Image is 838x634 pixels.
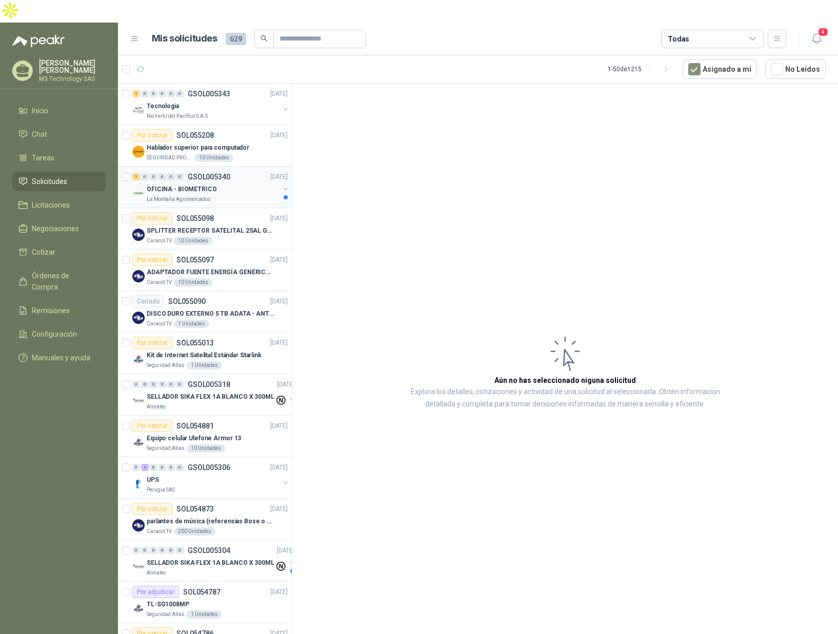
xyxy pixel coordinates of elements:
[270,172,288,182] p: [DATE]
[12,195,106,215] a: Licitaciones
[270,421,288,431] p: [DATE]
[118,250,292,291] a: Por cotizarSOL055097[DATE] Company LogoADAPTADOR FUENTE ENERGÍA GENÉRICO 24V 1ACaracol TV10 Unidades
[147,268,274,277] p: ADAPTADOR FUENTE ENERGÍA GENÉRICO 24V 1A
[176,132,214,139] p: SOL055208
[183,588,221,596] p: SOL054787
[158,90,166,97] div: 0
[270,504,288,514] p: [DATE]
[132,478,145,490] img: Company Logo
[270,463,288,473] p: [DATE]
[12,219,106,238] a: Negociaciones
[188,381,230,388] p: GSOL005318
[150,173,157,180] div: 0
[132,503,172,515] div: Por cotizar
[188,464,230,471] p: GSOL005306
[147,351,262,360] p: Kit de Internet Satelital Estándar Starlink
[150,381,157,388] div: 0
[132,378,296,411] a: 0 0 0 0 0 0 GSOL005318[DATE] Company LogoSELLADOR SIKA FLEX 1A BLANCO X 300MLAlmatec
[152,31,217,46] h1: Mis solicitudes
[132,270,145,282] img: Company Logo
[132,129,172,141] div: Por cotizar
[167,464,175,471] div: 0
[270,587,288,597] p: [DATE]
[132,88,290,120] a: 1 0 0 0 0 0 GSOL005343[DATE] Company LogoTecnologiaRio Fertil del Pacífico S.A.S.
[132,547,140,554] div: 0
[132,312,145,324] img: Company Logo
[147,475,159,485] p: UPS
[147,527,172,536] p: Caracol TV
[12,324,106,344] a: Configuración
[132,173,140,180] div: 1
[147,403,166,411] p: Almatec
[147,444,185,453] p: Seguridad Atlas
[147,320,172,328] p: Caracol TV
[12,35,65,47] img: Logo peakr
[817,27,829,37] span: 4
[118,333,292,374] a: Por cotizarSOL055013[DATE] Company LogoKit de Internet Satelital Estándar StarlinkSeguridad Atlas...
[158,381,166,388] div: 0
[141,381,149,388] div: 0
[176,256,214,263] p: SOL055097
[141,547,149,554] div: 0
[147,434,241,443] p: Equipo celular Ulefone Armor 13
[167,173,175,180] div: 0
[132,187,145,199] img: Company Logo
[150,90,157,97] div: 0
[147,112,209,120] p: Rio Fertil del Pacífico S.A.S.
[158,173,166,180] div: 0
[32,329,77,340] span: Configuración
[147,558,274,568] p: SELLADOR SIKA FLEX 1A BLANCO X 300ML
[176,505,214,513] p: SOL054873
[395,386,735,411] p: Explora los detalles, cotizaciones y actividad de una solicitud al seleccionarla. Obtén informaci...
[118,499,292,540] a: Por cotizarSOL054873[DATE] Company Logoparlantes de música (referencias Bose o Alexa) CON MARCACI...
[132,146,145,158] img: Company Logo
[118,582,292,623] a: Por adjudicarSOL054787[DATE] Company LogoTL-SG1008MPSeguridad Atlas1 Unidades
[118,208,292,250] a: Por cotizarSOL055098[DATE] Company LogoSPLITTER RECEPTOR SATELITAL 2SAL GT-SP21Caracol TV10 Unidades
[807,30,826,48] button: 4
[12,148,106,168] a: Tareas
[147,600,189,609] p: TL-SG1008MP
[168,298,206,305] p: SOL055090
[147,143,249,153] p: Hablador superior para computador
[270,214,288,223] p: [DATE]
[132,254,172,266] div: Por cotizar
[32,305,70,316] span: Remisiones
[147,610,185,619] p: Seguridad Atlas
[195,154,233,162] div: 10 Unidades
[32,105,48,116] span: Inicio
[32,152,54,163] span: Tareas
[150,464,157,471] div: 0
[147,392,274,402] p: SELLADOR SIKA FLEX 1A BLANCO X 300ML
[683,59,757,79] button: Asignado a mi
[132,586,179,598] div: Por adjudicar
[176,90,184,97] div: 0
[132,602,145,615] img: Company Logo
[147,569,166,577] p: Almatec
[270,338,288,348] p: [DATE]
[765,59,826,79] button: No Leídos
[132,381,140,388] div: 0
[176,339,214,346] p: SOL055013
[132,353,145,365] img: Company Logo
[147,226,274,236] p: SPLITTER RECEPTOR SATELITAL 2SAL GT-SP21
[132,561,145,573] img: Company Logo
[39,76,106,82] p: M3 Technology SAS
[147,185,217,194] p: OFICINA - BIOMETRICO
[132,461,290,494] a: 0 1 0 0 0 0 GSOL005306[DATE] Company LogoUPSPerugia SAS
[176,547,184,554] div: 0
[270,297,288,306] p: [DATE]
[141,464,149,471] div: 1
[174,320,209,328] div: 1 Unidades
[132,171,290,203] a: 1 0 0 0 0 0 GSOL005340[DATE] Company LogoOFICINA - BIOMETRICOLa Montaña Agromercados
[187,361,222,370] div: 1 Unidades
[12,266,106,297] a: Órdenes de Compra
[270,89,288,99] p: [DATE]
[167,381,175,388] div: 0
[39,59,106,74] p: [PERSON_NAME] [PERSON_NAME]
[187,610,222,619] div: 1 Unidades
[132,90,140,97] div: 1
[147,195,211,203] p: La Montaña Agromercados
[608,61,674,77] div: 1 - 50 de 1215
[158,547,166,554] div: 0
[147,101,179,111] p: Tecnologia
